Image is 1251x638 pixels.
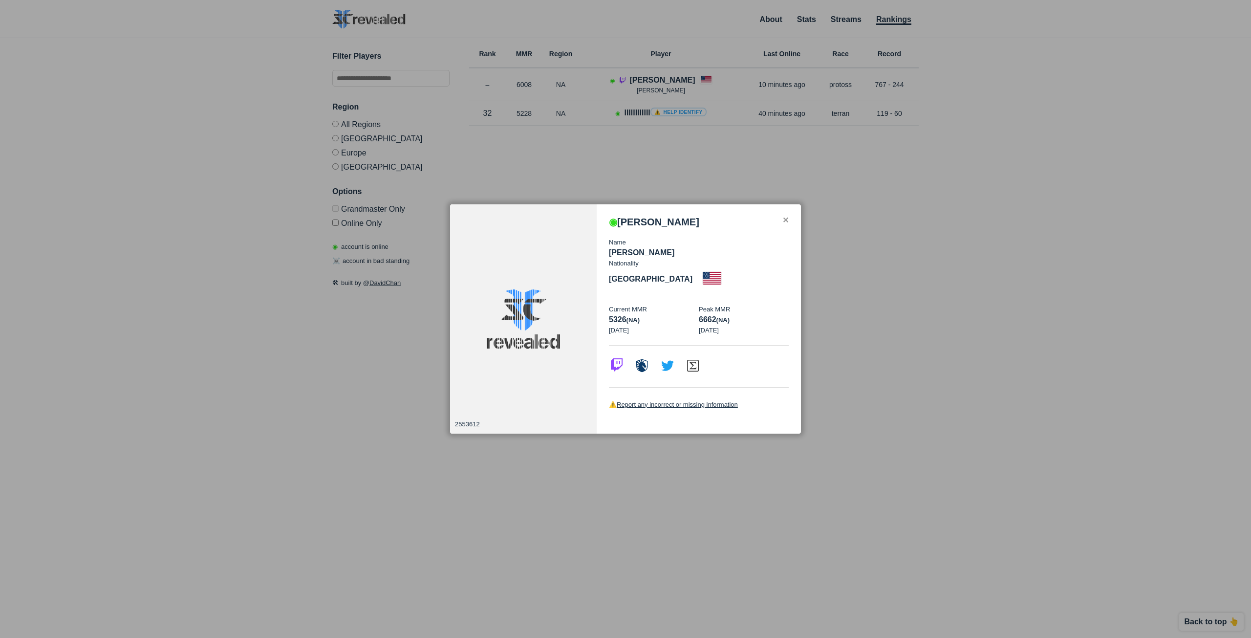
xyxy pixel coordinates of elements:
p: [GEOGRAPHIC_DATA] [609,273,692,285]
span: Player is currently laddering [609,217,617,227]
p: Current MMR [609,305,699,314]
p: 2553612 [455,419,480,429]
p: 5326 [609,314,699,326]
h3: [PERSON_NAME] [609,217,699,228]
img: icon-twitch.7daa0e80.svg [609,356,625,372]
p: [PERSON_NAME] [609,247,789,259]
img: icon-aligulac.ac4eb113.svg [685,358,701,374]
a: Visit Aligulac profile [685,367,701,375]
img: icon-liquidpedia.02c3dfcd.svg [634,358,650,374]
a: Visit Twitter profile [660,367,675,375]
p: 6662 [699,314,789,326]
a: Report any incorrect or missing information [617,401,738,408]
div: ✕ [782,217,789,224]
p: [DATE] [699,326,789,335]
img: icon-twitter.b0e6f5a1.svg [660,358,675,374]
p: Peak MMR [699,305,789,314]
p: Name [609,238,789,247]
span: (na) [716,316,730,324]
a: Visit Twitch profile [609,367,625,375]
p: ⚠️ [609,400,789,410]
a: Visit Liquidpedia profile [634,367,650,375]
p: Nationality [609,259,639,268]
span: (na) [626,316,640,324]
span: [DATE] [609,327,629,334]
